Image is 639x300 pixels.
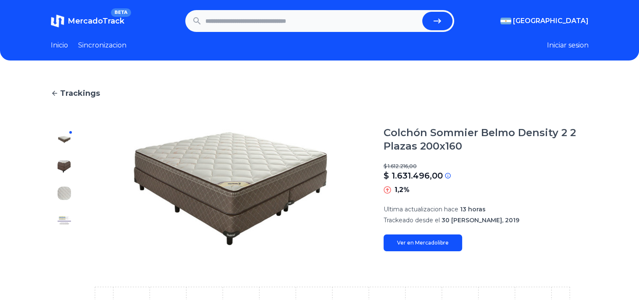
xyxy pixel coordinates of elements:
[500,18,511,24] img: Argentina
[547,40,589,50] button: Iniciar sesion
[111,8,131,17] span: BETA
[513,16,589,26] span: [GEOGRAPHIC_DATA]
[58,160,71,173] img: Colchón Sommier Belmo Density 2 2 Plazas 200x160
[384,126,589,153] h1: Colchón Sommier Belmo Density 2 2 Plazas 200x160
[78,40,126,50] a: Sincronizacion
[394,185,410,195] p: 1,2%
[68,16,124,26] span: MercadoTrack
[460,205,486,213] span: 13 horas
[95,126,367,251] img: Colchón Sommier Belmo Density 2 2 Plazas 200x160
[60,87,100,99] span: Trackings
[384,216,440,224] span: Trackeado desde el
[58,213,71,227] img: Colchón Sommier Belmo Density 2 2 Plazas 200x160
[384,234,462,251] a: Ver en Mercadolibre
[384,163,589,170] p: $ 1.612.216,00
[384,170,443,182] p: $ 1.631.496,00
[442,216,519,224] span: 30 [PERSON_NAME], 2019
[500,16,589,26] button: [GEOGRAPHIC_DATA]
[58,133,71,146] img: Colchón Sommier Belmo Density 2 2 Plazas 200x160
[51,87,589,99] a: Trackings
[58,187,71,200] img: Colchón Sommier Belmo Density 2 2 Plazas 200x160
[51,14,124,28] a: MercadoTrackBETA
[51,14,64,28] img: MercadoTrack
[384,205,458,213] span: Ultima actualizacion hace
[51,40,68,50] a: Inicio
